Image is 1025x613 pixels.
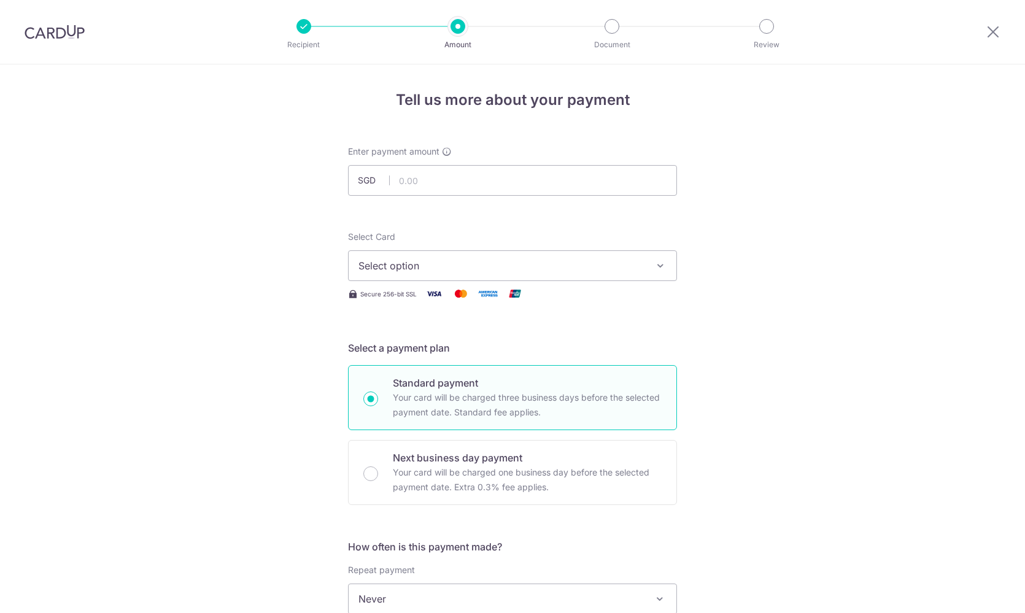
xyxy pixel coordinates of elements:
[348,250,677,281] button: Select option
[422,286,446,301] img: Visa
[393,465,662,495] p: Your card will be charged one business day before the selected payment date. Extra 0.3% fee applies.
[721,39,812,51] p: Review
[348,89,677,111] h4: Tell us more about your payment
[258,39,349,51] p: Recipient
[393,450,662,465] p: Next business day payment
[567,39,657,51] p: Document
[348,341,677,355] h5: Select a payment plan
[25,25,85,39] img: CardUp
[949,576,1013,607] iframe: 打开一个小组件，您可以在其中找到更多信息
[360,289,417,299] span: Secure 256-bit SSL
[449,286,473,301] img: Mastercard
[348,539,677,554] h5: How often is this payment made?
[503,286,527,301] img: Union Pay
[412,39,503,51] p: Amount
[348,165,677,196] input: 0.00
[348,231,395,242] span: translation missing: en.payables.payment_networks.credit_card.summary.labels.select_card
[348,564,415,576] label: Repeat payment
[348,145,439,158] span: Enter payment amount
[393,390,662,420] p: Your card will be charged three business days before the selected payment date. Standard fee appl...
[358,258,644,273] span: Select option
[393,376,662,390] p: Standard payment
[358,174,390,187] span: SGD
[476,286,500,301] img: American Express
